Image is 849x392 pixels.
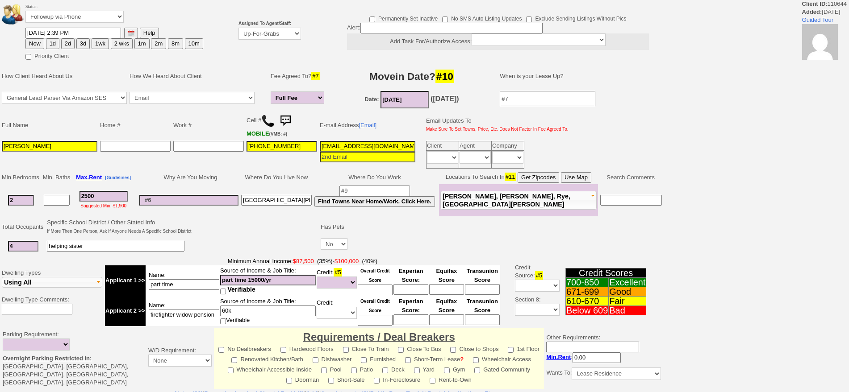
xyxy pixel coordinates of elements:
[343,343,389,353] label: Close To Train
[508,347,514,353] input: 1st Floor
[473,353,531,363] label: Wheelchair Access
[220,305,316,316] input: #4
[316,265,357,296] td: Credit:
[393,314,428,325] input: Ask Customer: Do You Know Your Experian Credit Score
[414,363,435,374] label: Yard
[320,141,415,152] input: 1st Email - Question #0
[151,38,166,49] button: 2m
[802,0,828,7] b: Client ID:
[286,378,292,384] input: Doorman
[565,306,608,315] td: Below 609
[474,367,480,373] input: Gated Community
[241,195,312,206] input: #8
[427,141,459,151] td: Client
[46,38,59,49] button: 1d
[240,171,313,184] td: Where Do You Live Now
[220,265,316,296] td: Source of Income & Job Title:
[335,258,359,264] font: $100,000
[459,141,492,151] td: Agent
[405,353,464,363] label: Short-Term Lease
[8,195,34,206] input: #1
[565,287,608,297] td: 671-699
[491,63,664,90] td: When is your Lease Up?
[79,191,128,202] input: #3
[231,357,237,363] input: Renovated Kitchen/Bath
[228,286,255,293] span: Verifiable
[369,17,375,22] input: Permanently Set Inactive
[429,314,464,325] input: Ask Customer: Do You Know Your Equifax Credit Score
[440,191,597,210] button: [PERSON_NAME], [PERSON_NAME], Rye, [GEOGRAPHIC_DATA][PERSON_NAME]
[382,367,388,373] input: Deck
[508,343,540,353] label: 1st Floor
[361,353,396,363] label: Furnished
[228,363,312,374] label: Wheelchair Accessible Inside
[134,38,150,49] button: 1m
[436,298,457,314] font: Equifax Score
[316,296,357,326] td: Credit:
[436,268,457,283] font: Equifax Score
[546,354,571,360] b: Min.
[4,279,31,286] span: Using All
[228,258,333,264] font: Minimum Annual Income:
[347,23,649,50] div: Alert:
[269,132,288,136] font: (VMB: #)
[598,171,664,184] td: Search Comments
[393,284,428,295] input: Ask Customer: Do You Know Your Experian Credit Score
[465,284,500,295] input: Ask Customer: Do You Know Your Transunion Credit Score
[105,174,131,181] a: [Guidelines]
[25,38,44,49] button: Now
[544,328,663,389] td: Other Requirements:
[339,186,410,196] input: #9
[146,328,214,389] td: W/D Requirement:
[535,271,543,280] span: #5
[76,38,90,49] button: 3d
[313,171,436,184] td: Where Do You Work
[47,229,191,234] font: If More Then One Person, Ask If Anyone Needs A Specific School District
[0,217,46,237] td: Total Occupants
[526,17,532,22] input: Exclude Sending Listings Without Pics
[443,193,570,208] span: [PERSON_NAME], [PERSON_NAME], Rye, [GEOGRAPHIC_DATA][PERSON_NAME]
[328,374,364,384] label: Short-Sale
[0,111,99,140] td: Full Name
[25,54,31,60] input: Priority Client
[247,130,287,137] b: AT&T Wireless
[280,347,286,353] input: Hardwood Floors
[802,8,822,15] b: Added:
[609,297,646,306] td: Fair
[0,171,42,184] td: Min.
[185,38,203,49] button: 10m
[502,256,561,327] td: Credit Source: Section 8:
[218,347,224,353] input: No Dealbreakers
[351,363,373,374] label: Patio
[460,356,464,363] a: ?
[3,355,92,362] u: Overnight Parking Restricted In:
[105,296,146,326] td: Applicant 2 >>
[13,174,39,181] span: Bedrooms
[450,347,456,353] input: Close to Shops
[80,203,126,208] font: Suggested Min: $1,900
[398,347,404,353] input: Close To Bus
[269,63,328,90] td: Fee Agreed To?
[359,122,376,128] a: [Email]
[435,70,454,83] span: #10
[218,343,271,353] label: No Dealbreakers
[319,217,349,237] td: Has Pets
[446,173,591,180] nobr: Locations To Search In
[128,30,134,37] img: [calendar icon]
[546,354,621,360] nobr: :
[450,343,498,353] label: Close to Shops
[361,357,367,363] input: Furnished
[111,38,133,49] button: 2 wks
[318,111,417,140] td: E-mail Address
[358,315,393,326] input: Ask Customer: Do You Know Your Overall Credit Score
[609,287,646,297] td: Good
[146,296,220,326] td: Name:
[444,363,465,374] label: Gym
[609,278,646,287] td: Excellent
[42,171,71,184] td: Min. Baths
[347,33,649,50] center: Add Task For/Authorize Access:
[172,111,245,140] td: Work #
[220,296,316,326] td: Source of Income & Job Title: Verifiable
[430,378,435,384] input: Rent-to-Own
